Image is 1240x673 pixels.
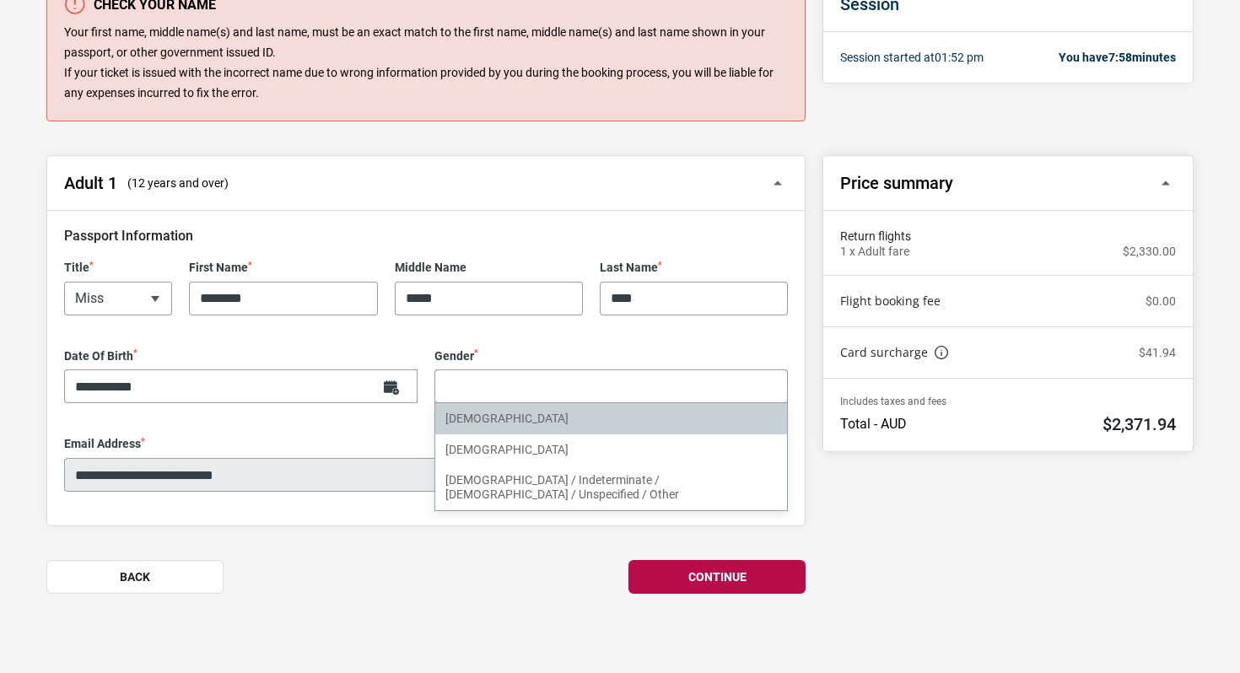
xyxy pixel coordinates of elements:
[65,283,171,315] span: Miss
[840,396,1176,407] p: Includes taxes and fees
[1146,294,1176,309] p: $0.00
[64,173,117,193] h2: Adult 1
[1059,49,1176,66] p: You have minutes
[64,349,418,363] label: Date Of Birth
[840,49,984,66] p: Session started at
[127,175,229,191] span: (12 years and over)
[840,293,941,310] a: Flight booking fee
[445,473,765,502] p: [DEMOGRAPHIC_DATA] / Indeterminate / [DEMOGRAPHIC_DATA] / Unspecified / Other
[64,23,788,103] p: Your first name, middle name(s) and last name, must be an exact match to the first name, middle n...
[189,261,377,275] label: First Name
[64,261,172,275] label: Title
[395,261,583,275] label: Middle Name
[600,261,788,275] label: Last Name
[46,560,224,594] button: Back
[64,282,172,315] span: Miss
[434,369,788,403] span: Select your gender
[840,173,953,193] h2: Price summary
[434,349,788,363] label: Gender
[1108,51,1132,64] span: 7:58
[435,369,787,403] input: Search
[445,443,569,457] p: [DEMOGRAPHIC_DATA]
[64,228,788,244] h3: Passport Information
[47,156,805,211] button: Adult 1 (12 years and over)
[840,416,907,433] p: Total - AUD
[935,51,984,64] span: 01:52 pm
[1123,245,1176,259] p: $2,330.00
[840,344,948,361] a: Card surcharge
[840,245,909,259] p: 1 x Adult fare
[445,412,569,426] p: [DEMOGRAPHIC_DATA]
[1103,414,1176,434] h2: $2,371.94
[823,156,1193,211] button: Price summary
[64,437,788,451] label: Email Address
[1139,346,1176,360] p: $41.94
[628,560,806,594] button: Continue
[840,228,1176,245] span: Return flights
